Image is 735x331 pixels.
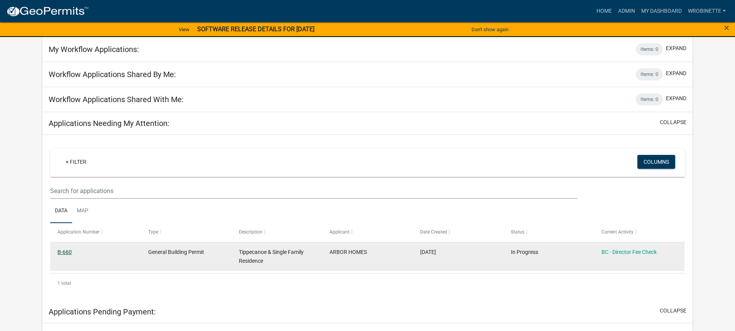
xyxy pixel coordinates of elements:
[50,223,141,242] datatable-header-cell: Application Number
[602,249,657,255] a: BC - Director Fee Check
[602,229,634,235] span: Current Activity
[239,229,262,235] span: Description
[148,249,204,255] span: General Building Permit
[329,249,367,255] span: ARBOR HOMES
[636,43,663,55] div: Items: 0
[49,119,169,128] h5: Applications Needing My Attention:
[322,223,413,242] datatable-header-cell: Applicant
[637,155,675,169] button: Columns
[50,274,685,293] div: 1 total
[57,249,72,255] a: B-660
[50,199,72,223] a: Data
[666,44,686,52] button: expand
[329,229,350,235] span: Applicant
[468,23,512,36] button: Don't show again
[49,70,176,79] h5: Workflow Applications Shared By Me:
[593,4,615,18] a: Home
[59,155,93,169] a: + Filter
[615,4,638,18] a: Admin
[511,249,538,255] span: In Progress
[42,135,693,301] div: collapse
[594,223,684,242] datatable-header-cell: Current Activity
[636,68,663,81] div: Items: 0
[724,23,729,32] button: Close
[660,118,686,126] button: collapse
[636,93,663,106] div: Items: 0
[503,223,594,242] datatable-header-cell: Status
[49,45,139,54] h5: My Workflow Applications:
[49,95,184,104] h5: Workflow Applications Shared With Me:
[50,183,577,199] input: Search for applications
[141,223,231,242] datatable-header-cell: Type
[685,4,729,18] a: wrobinette
[638,4,685,18] a: My Dashboard
[666,69,686,77] button: expand
[420,249,436,255] span: 09/08/2025
[511,229,524,235] span: Status
[176,23,193,36] a: View
[239,249,304,264] span: Tippecanoe & Single Family Residence
[231,223,322,242] datatable-header-cell: Description
[49,307,156,316] h5: Applications Pending Payment:
[660,307,686,315] button: collapse
[413,223,504,242] datatable-header-cell: Date Created
[148,229,158,235] span: Type
[420,229,447,235] span: Date Created
[197,25,314,33] strong: SOFTWARE RELEASE DETAILS FOR [DATE]
[72,199,93,223] a: Map
[57,229,100,235] span: Application Number
[666,94,686,102] button: expand
[724,22,729,33] span: ×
